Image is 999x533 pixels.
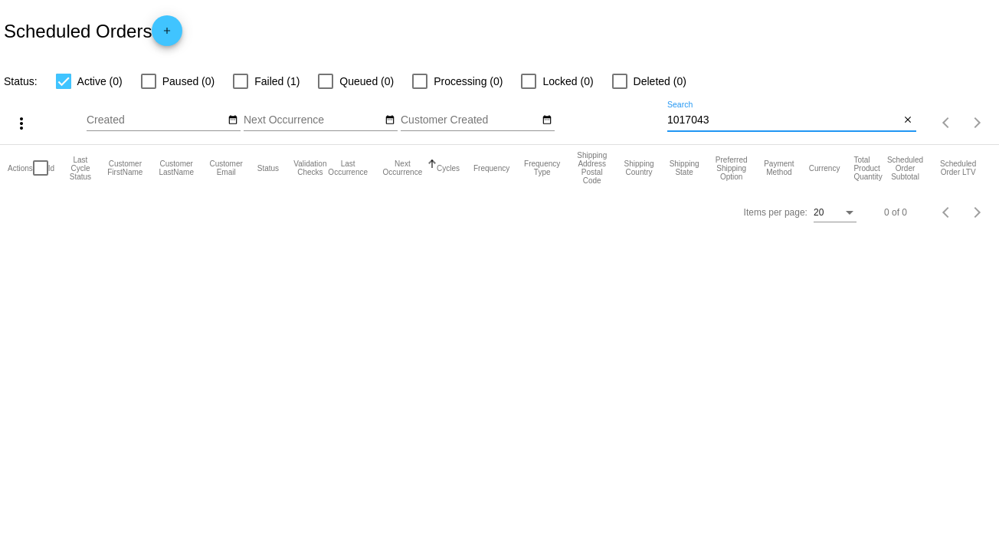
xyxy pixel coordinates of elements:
mat-header-cell: Total Product Quantity [853,145,885,191]
button: Change sorting for LastOccurrenceUtc [328,160,368,176]
button: Next page [962,107,993,138]
mat-select: Items per page: [814,208,857,219]
input: Next Occurrence [244,114,382,127]
button: Change sorting for CustomerEmail [209,160,244,176]
button: Change sorting for Subtotal [886,156,925,181]
span: Active (0) [77,72,123,90]
mat-icon: more_vert [12,114,31,133]
button: Change sorting for Frequency [473,163,509,173]
button: Next page [962,197,993,228]
span: 20 [814,207,824,218]
mat-icon: date_range [542,114,552,127]
input: Customer Created [401,114,539,127]
button: Change sorting for CurrencyIso [809,163,840,173]
span: Queued (0) [339,72,394,90]
button: Change sorting for ShippingPostcode [575,151,609,185]
button: Change sorting for FrequencyType [523,160,561,176]
button: Clear [900,113,916,129]
button: Change sorting for CustomerLastName [158,160,195,176]
mat-header-cell: Actions [8,145,33,191]
mat-icon: add [158,25,176,44]
span: Processing (0) [434,72,503,90]
span: Locked (0) [542,72,593,90]
span: Deleted (0) [634,72,686,90]
button: Change sorting for CustomerFirstName [106,160,144,176]
input: Search [667,114,900,127]
button: Change sorting for Status [257,163,279,173]
mat-icon: date_range [385,114,395,127]
button: Change sorting for ShippingState [669,160,700,176]
mat-icon: close [902,114,913,127]
button: Change sorting for NextOccurrenceUtc [382,160,423,176]
button: Previous page [932,107,962,138]
button: Previous page [932,197,962,228]
mat-header-cell: Validation Checks [293,145,328,191]
input: Created [87,114,224,127]
span: Failed (1) [254,72,300,90]
div: 0 of 0 [884,207,907,218]
h2: Scheduled Orders [4,15,182,46]
button: Change sorting for Id [48,163,54,173]
button: Change sorting for LifetimeValue [938,160,977,176]
button: Change sorting for PreferredShippingOption [713,156,749,181]
span: Paused (0) [162,72,215,90]
div: Items per page: [744,207,807,218]
button: Change sorting for Cycles [437,163,460,173]
button: Change sorting for PaymentMethod.Type [763,160,795,176]
span: Status: [4,75,38,87]
button: Change sorting for ShippingCountry [623,160,654,176]
button: Change sorting for LastProcessingCycleId [68,156,93,181]
mat-icon: date_range [228,114,238,127]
